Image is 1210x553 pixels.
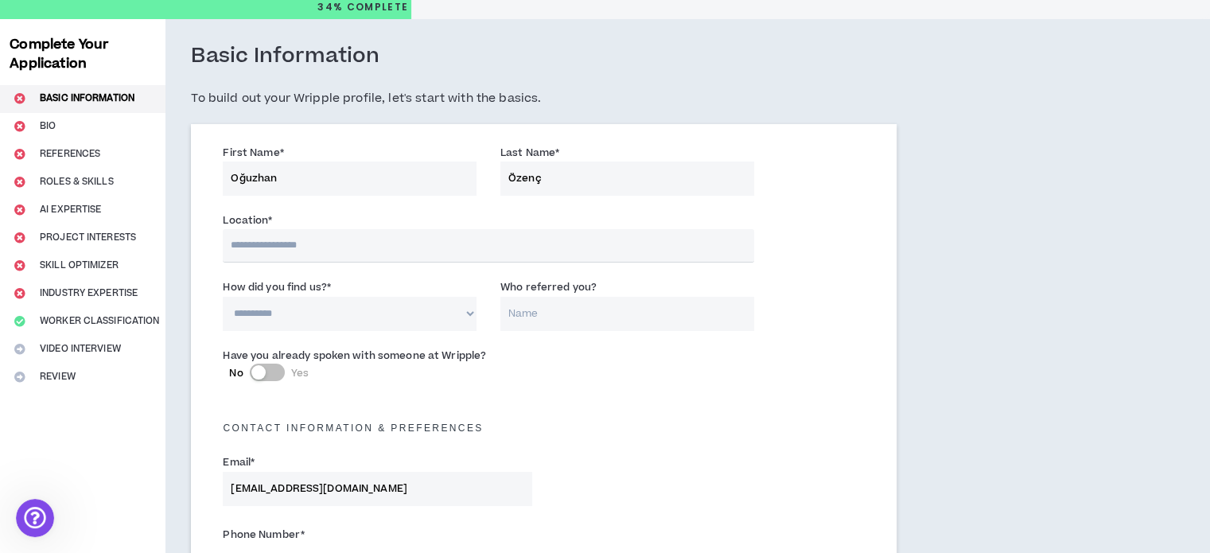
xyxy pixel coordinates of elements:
[223,275,331,300] label: How did you find us?
[500,162,754,196] input: Last Name
[3,35,162,73] h3: Complete Your Application
[279,6,308,35] div: Close
[223,343,486,368] label: Have you already spoken with someone at Wripple?
[50,431,63,444] button: Gif picker
[77,8,181,20] h1: [PERSON_NAME]
[25,125,248,141] div: Welcome to Wripple 🙌
[16,499,54,537] iframe: Intercom live chat
[229,366,243,380] span: No
[500,297,754,331] input: Name
[223,450,255,475] label: Email
[223,162,477,196] input: First Name
[191,89,897,108] h5: To build out your Wripple profile, let's start with the basics.
[223,140,283,166] label: First Name
[25,216,154,225] div: [PERSON_NAME] • 2m ago
[25,101,248,117] div: Hey there 👋
[25,148,248,179] div: Take a look around! If you have any questions, just reply to this message.
[223,472,531,506] input: Enter Email
[14,398,305,425] textarea: Message…
[25,431,37,444] button: Emoji picker
[500,275,597,300] label: Who referred you?
[291,366,309,380] span: Yes
[76,431,88,444] button: Upload attachment
[13,92,261,212] div: Hey there 👋Welcome to Wripple 🙌Take a look around! If you have any questions, just reply to this ...
[273,425,298,450] button: Send a message…
[77,20,147,36] p: Active [DATE]
[45,9,71,34] img: Profile image for Morgan
[223,208,272,233] label: Location
[101,431,114,444] button: Start recording
[500,140,559,166] label: Last Name
[25,187,248,203] div: [PERSON_NAME]
[249,6,279,37] button: Home
[10,6,41,37] button: go back
[211,423,877,434] h5: Contact Information & preferences
[250,364,285,381] button: NoYes
[223,522,531,547] label: Phone Number
[191,43,379,70] h3: Basic Information
[13,92,305,247] div: Morgan says…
